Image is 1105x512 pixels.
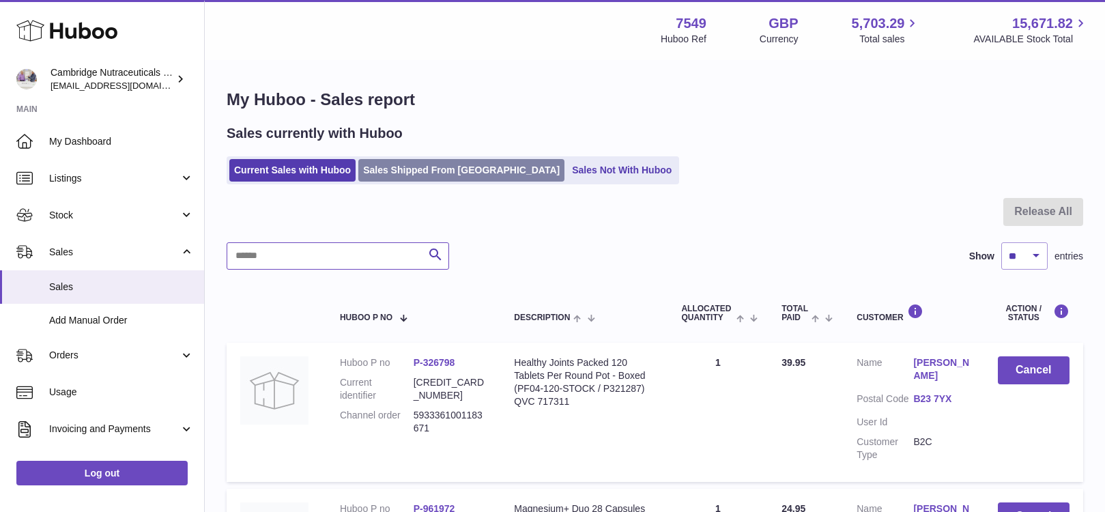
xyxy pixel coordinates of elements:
dt: Huboo P no [340,356,414,369]
button: Cancel [998,356,1070,384]
dd: B2C [913,436,970,461]
img: no-photo.jpg [240,356,308,425]
span: Huboo P no [340,313,392,322]
div: Customer [857,304,970,322]
span: Description [514,313,570,322]
dt: Postal Code [857,393,913,409]
a: 15,671.82 AVAILABLE Stock Total [973,14,1089,46]
dt: Customer Type [857,436,913,461]
strong: 7549 [676,14,706,33]
label: Show [969,250,994,263]
td: 1 [668,343,768,481]
h2: Sales currently with Huboo [227,124,403,143]
span: Total paid [781,304,808,322]
span: Usage [49,386,194,399]
h1: My Huboo - Sales report [227,89,1083,111]
a: Log out [16,461,188,485]
span: Add Manual Order [49,314,194,327]
span: 15,671.82 [1012,14,1073,33]
a: [PERSON_NAME] [913,356,970,382]
span: AVAILABLE Stock Total [973,33,1089,46]
a: P-326798 [414,357,455,368]
span: Orders [49,349,180,362]
dt: Channel order [340,409,414,435]
div: Cambridge Nutraceuticals Ltd [51,66,173,92]
div: Huboo Ref [661,33,706,46]
span: ALLOCATED Quantity [681,304,732,322]
dt: Name [857,356,913,386]
div: Currency [760,33,799,46]
a: B23 7YX [913,393,970,406]
a: 5,703.29 Total sales [852,14,921,46]
strong: GBP [769,14,798,33]
a: Sales Not With Huboo [567,159,676,182]
dt: User Id [857,416,913,429]
img: qvc@camnutra.com [16,69,37,89]
span: Sales [49,246,180,259]
dd: [CREDIT_CARD_NUMBER] [414,376,487,402]
span: 39.95 [781,357,805,368]
a: Sales Shipped From [GEOGRAPHIC_DATA] [358,159,564,182]
span: Sales [49,281,194,294]
span: Stock [49,209,180,222]
a: Current Sales with Huboo [229,159,356,182]
span: Total sales [859,33,920,46]
span: Listings [49,172,180,185]
div: Healthy Joints Packed 120 Tablets Per Round Pot - Boxed (PF04-120-STOCK / P321287) QVC 717311 [514,356,654,408]
span: My Dashboard [49,135,194,148]
div: Action / Status [998,304,1070,322]
span: entries [1054,250,1083,263]
span: Invoicing and Payments [49,423,180,436]
dt: Current identifier [340,376,414,402]
span: 5,703.29 [852,14,905,33]
dd: 5933361001183671 [414,409,487,435]
span: [EMAIL_ADDRESS][DOMAIN_NAME] [51,80,201,91]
